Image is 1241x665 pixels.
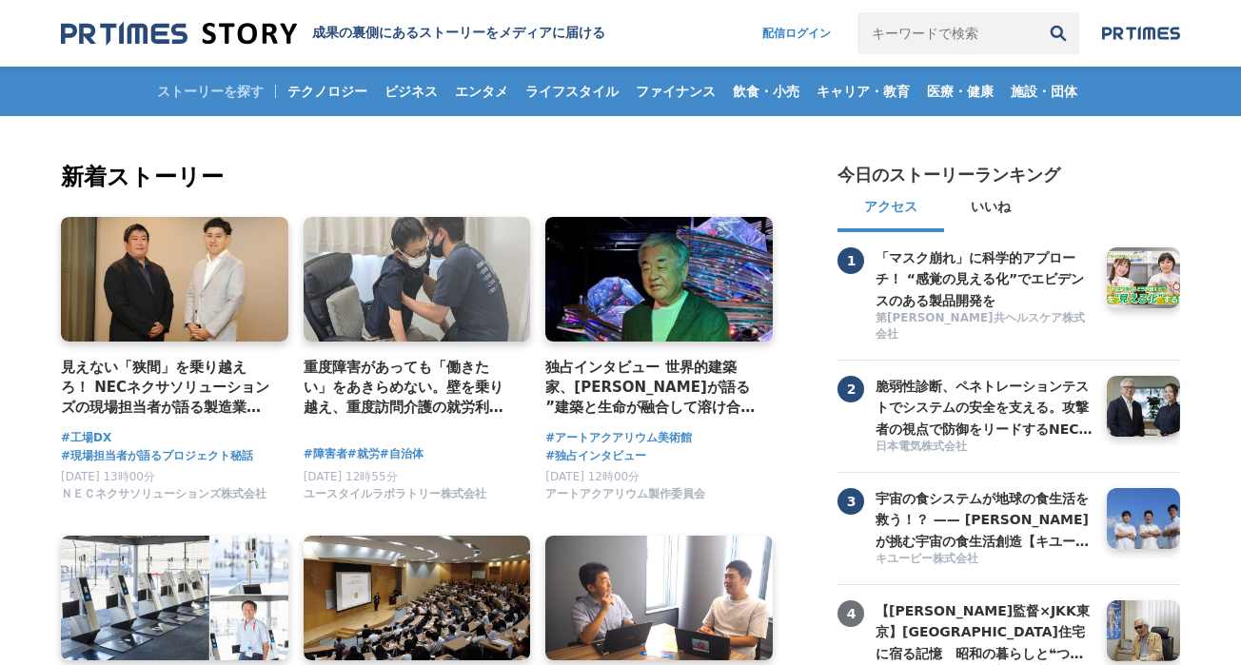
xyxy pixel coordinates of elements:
[837,186,944,232] button: アクセス
[61,447,253,465] a: #現場担当者が語るプロジェクト秘話
[837,247,864,274] span: 1
[1003,67,1085,116] a: 施設・団体
[837,488,864,515] span: 3
[809,83,917,100] span: キャリア・教育
[876,310,1093,344] a: 第[PERSON_NAME]共ヘルスケア株式会社
[61,160,777,194] h2: 新着ストーリー
[876,600,1093,664] h3: 【[PERSON_NAME]監督×JKK東京】[GEOGRAPHIC_DATA]住宅に宿る記憶 昭和の暮らしと❝つながり❞が描く、これからの住まいのかたち
[628,83,723,100] span: ファイナンス
[725,67,807,116] a: 飲食・小売
[743,12,850,54] a: 配信ログイン
[61,21,605,47] a: 成果の裏側にあるストーリーをメディアに届ける 成果の裏側にあるストーリーをメディアに届ける
[837,376,864,402] span: 2
[1102,26,1180,41] img: prtimes
[628,67,723,116] a: ファイナンス
[876,488,1093,552] h3: 宇宙の食システムが地球の食生活を救う！？ —— [PERSON_NAME]が挑む宇宙の食生活創造【キユーピー ミライ研究員】
[377,83,445,100] span: ビジネス
[1003,83,1085,100] span: 施設・団体
[876,439,1093,457] a: 日本電気株式会社
[61,470,155,483] span: [DATE] 13時00分
[61,492,266,505] a: ＮＥＣネクサソリューションズ株式会社
[304,492,486,505] a: ユースタイルラボラトリー株式会社
[280,83,375,100] span: テクノロジー
[837,164,1060,186] h2: 今日のストーリーランキング
[545,447,646,465] a: #独占インタビュー
[304,470,398,483] span: [DATE] 12時55分
[944,186,1037,232] button: いいね
[518,83,626,100] span: ライフスタイル
[876,551,978,567] span: キユーピー株式会社
[876,551,1093,569] a: キユーピー株式会社
[304,357,516,419] a: 重度障害があっても「働きたい」をあきらめない。壁を乗り越え、重度訪問介護の就労利用を[PERSON_NAME][GEOGRAPHIC_DATA]で実現した経営者の挑戦。
[447,83,516,100] span: エンタメ
[1037,12,1079,54] button: 検索
[876,310,1093,342] span: 第[PERSON_NAME]共ヘルスケア株式会社
[312,25,605,42] h1: 成果の裏側にあるストーリーをメディアに届ける
[725,83,807,100] span: 飲食・小売
[809,67,917,116] a: キャリア・教育
[280,67,375,116] a: テクノロジー
[61,429,111,447] a: #工場DX
[377,67,445,116] a: ビジネス
[347,445,380,463] a: #就労
[518,67,626,116] a: ライフスタイル
[545,470,640,483] span: [DATE] 12時00分
[380,445,424,463] a: #自治体
[447,67,516,116] a: エンタメ
[61,21,297,47] img: 成果の裏側にあるストーリーをメディアに届ける
[876,488,1093,549] a: 宇宙の食システムが地球の食生活を救う！？ —— [PERSON_NAME]が挑む宇宙の食生活創造【キユーピー ミライ研究員】
[545,492,705,505] a: アートアクアリウム製作委員会
[545,486,705,502] span: アートアクアリウム製作委員会
[304,445,347,463] a: #障害者
[876,376,1093,440] h3: 脆弱性診断、ペネトレーションテストでシステムの安全を支える。攻撃者の視点で防御をリードするNECの「リスクハンティングチーム」
[876,247,1093,308] a: 「マスク崩れ」に科学的アプローチ！ “感覚の見える化”でエビデンスのある製品開発を
[545,357,758,419] a: 独占インタビュー 世界的建築家、[PERSON_NAME]が語る ”建築と生命が融合して溶け合うような世界” アートアクアリウム美術館 GINZA コラボレーション作品「金魚の石庭」
[919,83,1001,100] span: 医療・健康
[876,600,1093,661] a: 【[PERSON_NAME]監督×JKK東京】[GEOGRAPHIC_DATA]住宅に宿る記憶 昭和の暮らしと❝つながり❞が描く、これからの住まいのかたち
[876,376,1093,437] a: 脆弱性診断、ペネトレーションテストでシステムの安全を支える。攻撃者の視点で防御をリードするNECの「リスクハンティングチーム」
[919,67,1001,116] a: 医療・健康
[876,247,1093,311] h3: 「マスク崩れ」に科学的アプローチ！ “感覚の見える化”でエビデンスのある製品開発を
[876,439,967,455] span: 日本電気株式会社
[61,357,273,419] a: 見えない「狭間」を乗り越えろ！ NECネクサソリューションズの現場担当者が語る製造業のDX成功の秘訣
[304,486,486,502] span: ユースタイルラボラトリー株式会社
[837,600,864,627] span: 4
[545,429,692,447] a: #アートアクアリウム美術館
[857,12,1037,54] input: キーワードで検索
[61,486,266,502] span: ＮＥＣネクサソリューションズ株式会社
